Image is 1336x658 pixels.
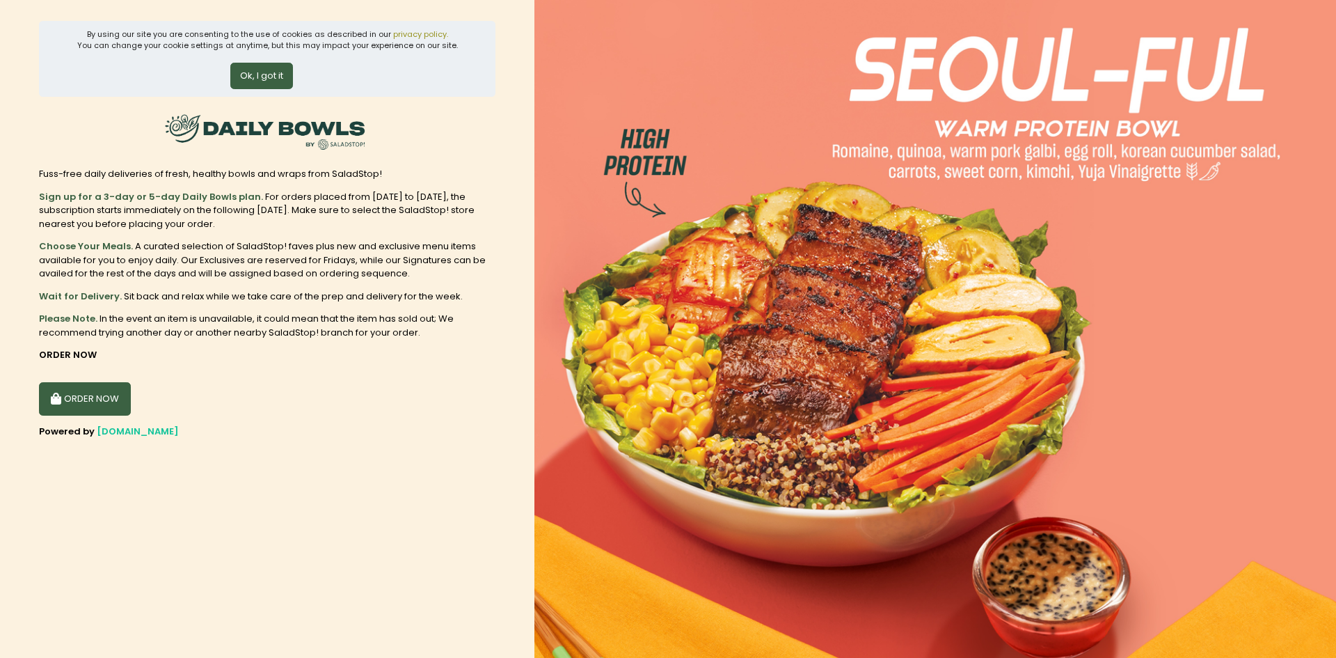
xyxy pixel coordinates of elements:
div: A curated selection of SaladStop! faves plus new and exclusive menu items available for you to en... [39,240,495,281]
b: Please Note. [39,312,97,325]
div: In the event an item is unavailable, it could mean that the item has sold out; We recommend tryin... [39,312,495,339]
div: Sit back and relax while we take care of the prep and delivery for the week. [39,290,495,304]
b: Wait for Delivery. [39,290,122,303]
div: By using our site you are consenting to the use of cookies as described in our You can change you... [77,29,458,52]
a: privacy policy. [393,29,448,40]
button: ORDER NOW [39,382,131,416]
div: Powered by [39,425,495,439]
div: For orders placed from [DATE] to [DATE], the subscription starts immediately on the following [DA... [39,190,495,231]
div: Fuss-free daily deliveries of fresh, healthy bowls and wraps from SaladStop! [39,167,495,181]
b: Sign up for a 3-day or 5-day Daily Bowls plan. [39,190,263,203]
img: SaladStop! [161,106,369,158]
a: [DOMAIN_NAME] [97,425,179,438]
div: ORDER NOW [39,348,495,362]
button: Ok, I got it [230,63,293,89]
b: Choose Your Meals. [39,240,133,253]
